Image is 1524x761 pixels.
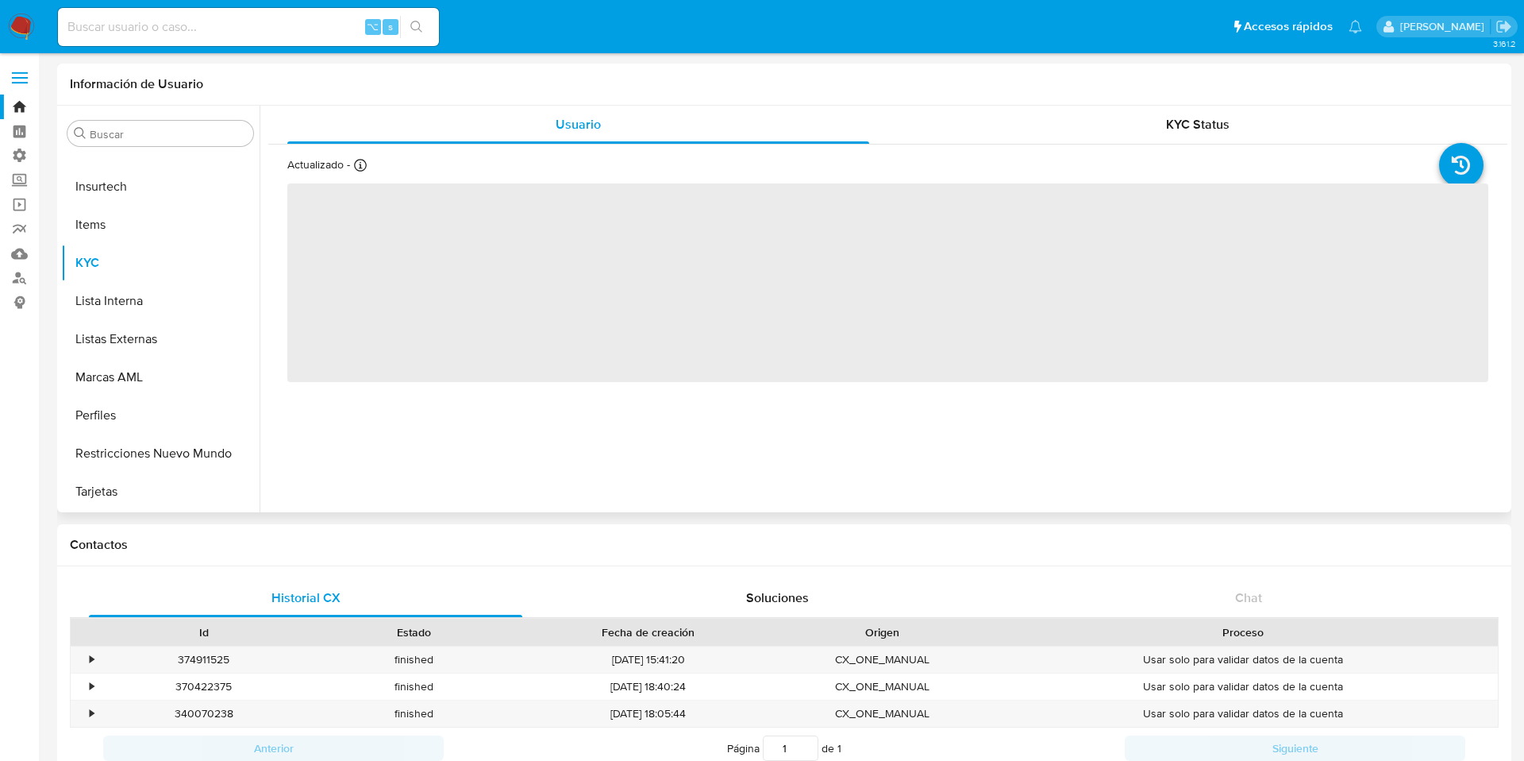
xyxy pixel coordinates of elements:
[530,624,765,640] div: Fecha de creación
[788,624,976,640] div: Origen
[987,674,1498,700] div: Usar solo para validar datos de la cuenta
[74,127,87,140] button: Buscar
[90,652,94,667] div: •
[90,706,94,721] div: •
[61,206,260,244] button: Items
[70,537,1499,553] h1: Contactos
[1400,19,1490,34] p: adriana.camarilloduran@mercadolibre.com.mx
[90,127,247,141] input: Buscar
[110,624,298,640] div: Id
[1495,18,1512,35] a: Salir
[70,76,203,92] h1: Información de Usuario
[287,157,350,172] p: Actualizado -
[61,358,260,396] button: Marcas AML
[367,19,379,34] span: ⌥
[61,282,260,320] button: Lista Interna
[777,701,987,727] div: CX_ONE_MANUAL
[1166,115,1230,133] span: KYC Status
[999,624,1487,640] div: Proceso
[103,736,444,761] button: Anterior
[400,16,433,38] button: search-icon
[777,674,987,700] div: CX_ONE_MANUAL
[98,701,309,727] div: 340070238
[61,168,260,206] button: Insurtech
[320,624,508,640] div: Estado
[61,244,260,282] button: KYC
[519,674,776,700] div: [DATE] 18:40:24
[98,674,309,700] div: 370422375
[556,115,601,133] span: Usuario
[746,589,809,607] span: Soluciones
[388,19,393,34] span: s
[90,679,94,694] div: •
[1125,736,1465,761] button: Siguiente
[987,701,1498,727] div: Usar solo para validar datos de la cuenta
[98,647,309,673] div: 374911525
[271,589,341,607] span: Historial CX
[61,320,260,358] button: Listas Externas
[309,701,519,727] div: finished
[1244,18,1333,35] span: Accesos rápidos
[837,740,841,756] span: 1
[287,183,1488,382] span: ‌
[727,736,841,761] span: Página de
[61,435,260,473] button: Restricciones Nuevo Mundo
[309,674,519,700] div: finished
[519,701,776,727] div: [DATE] 18:05:44
[309,647,519,673] div: finished
[519,647,776,673] div: [DATE] 15:41:20
[1235,589,1262,607] span: Chat
[987,647,1498,673] div: Usar solo para validar datos de la cuenta
[61,473,260,511] button: Tarjetas
[1349,20,1362,33] a: Notificaciones
[777,647,987,673] div: CX_ONE_MANUAL
[58,17,439,37] input: Buscar usuario o caso...
[61,396,260,435] button: Perfiles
